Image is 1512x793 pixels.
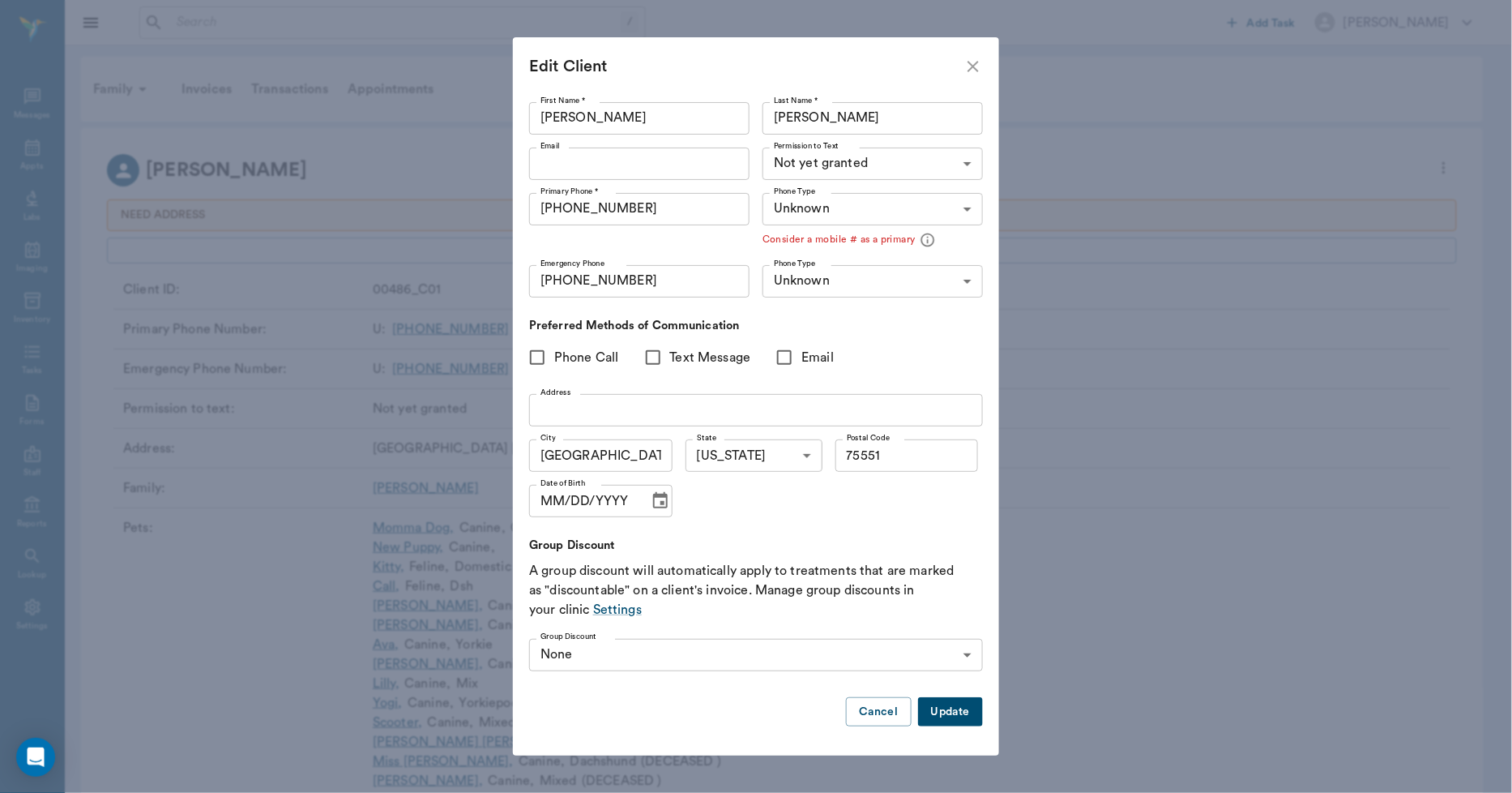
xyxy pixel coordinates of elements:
div: Open Intercom Messenger [16,738,55,777]
label: Date of Birth [540,478,586,489]
div: Unknown [762,265,983,298]
label: Last Name * [774,95,818,106]
div: Not yet granted [762,148,983,180]
input: 12345-6789 [835,439,979,472]
div: [US_STATE] [686,439,822,472]
label: Address [540,387,570,398]
label: Postal Code [847,432,890,444]
label: Email [540,140,560,152]
button: message [916,228,940,252]
label: Group Discount [540,632,597,643]
p: A group discount will automatically apply to treatments that are marked as "discountable" on a cl... [529,561,983,619]
span: Text Message [670,348,751,367]
label: Phone Type [774,186,816,197]
label: State [697,432,716,444]
label: Phone Type [774,258,816,269]
input: MM/DD/YYYY [529,485,638,517]
div: Edit Client [529,54,963,79]
button: Choose date [644,485,677,517]
button: close [963,57,983,76]
label: First Name * [540,95,586,106]
button: Cancel [846,697,911,727]
p: Group Discount [529,537,967,555]
label: Permission to Text [774,140,839,152]
label: Emergency Phone [540,258,604,269]
button: Update [918,697,983,727]
span: Email [801,348,834,367]
span: Phone Call [554,348,619,367]
label: City [540,432,556,444]
div: None [529,639,983,671]
a: Settings [593,603,642,616]
p: Consider a mobile # as a primary [762,228,983,252]
label: Primary Phone * [540,186,599,197]
p: Preferred Methods of Communication [529,317,967,335]
div: Unknown [762,193,983,225]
